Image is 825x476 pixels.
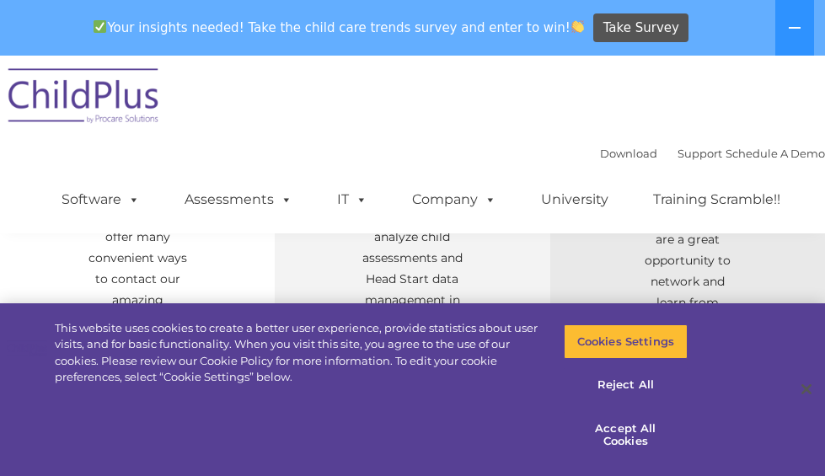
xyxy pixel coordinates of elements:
a: Assessments [168,183,309,217]
span: Take Survey [603,13,679,43]
span: Your insights needed! Take the child care trends survey and enter to win! [87,11,592,44]
a: University [524,183,625,217]
a: Company [395,183,513,217]
a: Training Scramble!! [636,183,797,217]
a: Download [600,147,657,160]
button: Cookies Settings [564,324,688,360]
font: | [600,147,825,160]
a: IT [320,183,384,217]
a: Schedule A Demo [726,147,825,160]
button: Accept All Cookies [564,411,688,459]
a: Software [45,183,157,217]
img: 👏 [571,20,584,33]
a: Support [678,147,722,160]
div: This website uses cookies to create a better user experience, provide statistics about user visit... [55,320,539,386]
button: Reject All [564,367,688,403]
img: ✅ [94,20,106,33]
a: Take Survey [593,13,688,43]
button: Close [788,371,825,408]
